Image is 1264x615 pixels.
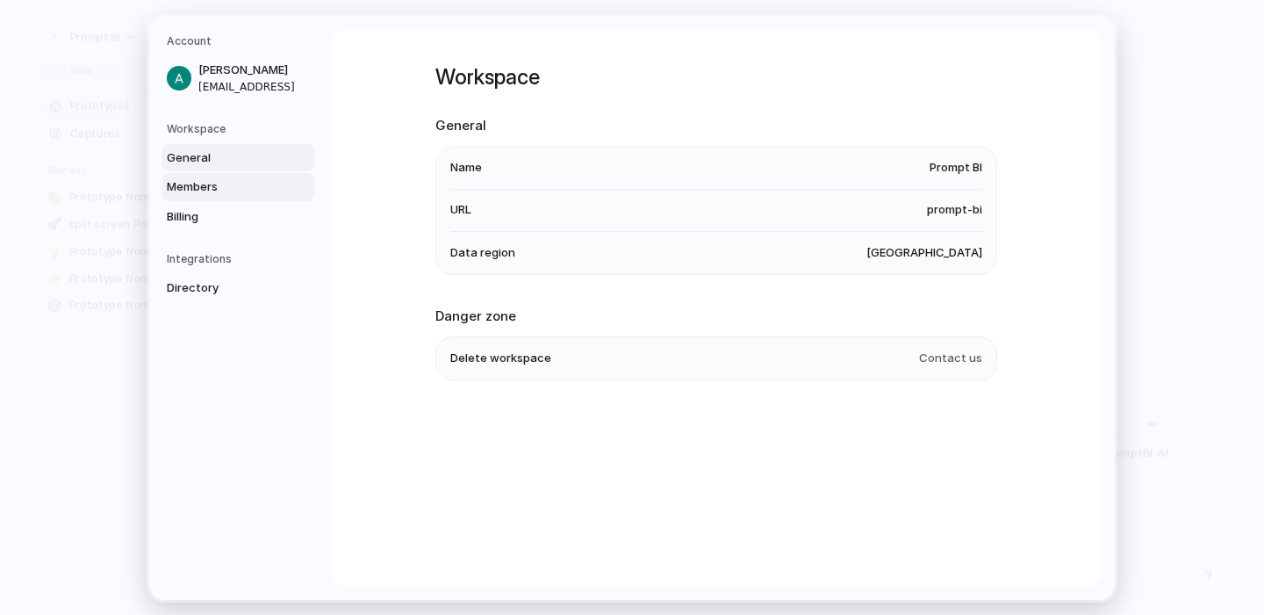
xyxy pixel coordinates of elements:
h2: Danger zone [435,306,997,326]
span: Contact us [919,350,982,367]
span: Billing [167,207,279,225]
span: [GEOGRAPHIC_DATA] [866,243,982,261]
span: URL [450,201,471,219]
span: Directory [167,279,279,297]
a: Directory [162,274,314,302]
h5: Integrations [167,251,314,267]
a: Members [162,173,314,201]
a: General [162,143,314,171]
h1: Workspace [435,61,997,93]
span: [EMAIL_ADDRESS] [198,78,311,94]
span: [PERSON_NAME] [198,61,311,79]
a: Billing [162,202,314,230]
span: Data region [450,243,515,261]
span: Members [167,178,279,196]
span: prompt-bi [927,201,982,219]
span: Delete workspace [450,350,551,367]
a: [PERSON_NAME][EMAIL_ADDRESS] [162,56,314,100]
h5: Account [167,33,314,49]
span: Name [450,159,482,177]
span: General [167,148,279,166]
span: Prompt BI [930,159,982,177]
h5: Workspace [167,120,314,136]
h2: General [435,116,997,136]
